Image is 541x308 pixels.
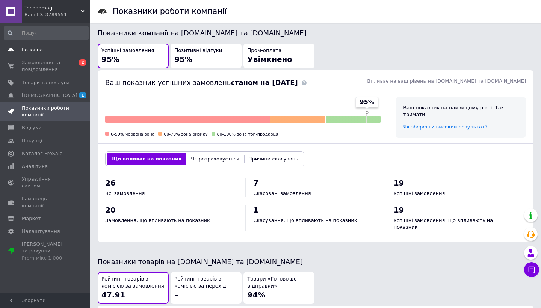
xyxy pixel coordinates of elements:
button: Товари «Готово до відправки»94% [243,272,314,304]
span: 94% [247,290,265,299]
button: Як розраховується [186,153,244,165]
span: Увімкнено [247,55,292,64]
span: Замовлення, що впливають на показник [105,217,210,223]
span: Показники роботи компанії [22,105,70,118]
a: Як зберегти високий результат? [403,124,487,130]
h1: Показники роботи компанії [113,7,227,16]
button: Чат з покупцем [524,262,539,277]
span: [DEMOGRAPHIC_DATA] [22,92,77,99]
span: Товари та послуги [22,79,70,86]
button: Пром-оплатаУвімкнено [243,44,314,69]
span: 1 [253,205,258,214]
button: Причини скасувань [244,153,303,165]
span: 60-79% зона ризику [164,132,207,137]
span: Управління сайтом [22,176,70,189]
span: Впливає на ваш рівень на [DOMAIN_NAME] та [DOMAIN_NAME] [367,78,526,84]
span: Рейтинг товарів з комісією за замовлення [101,276,165,290]
button: Рейтинг товарів з комісією за перехід– [171,272,242,304]
span: 7 [253,178,258,187]
span: Успішні замовлення [394,190,445,196]
span: – [174,290,178,299]
span: 95% [174,55,192,64]
span: Покупці [22,137,42,144]
span: 0-59% червона зона [111,132,154,137]
span: 26 [105,178,116,187]
b: станом на [DATE] [231,79,298,86]
span: Відгуки [22,124,41,131]
span: Скасування, що впливають на показник [253,217,357,223]
span: Головна [22,47,43,53]
span: Замовлення та повідомлення [22,59,70,73]
span: Technomag [24,5,81,11]
span: Товари «Готово до відправки» [247,276,311,290]
span: Показники компанії на [DOMAIN_NAME] та [DOMAIN_NAME] [98,29,307,37]
span: 19 [394,205,404,214]
span: Маркет [22,215,41,222]
span: Каталог ProSale [22,150,62,157]
span: Рейтинг товарів з комісією за перехід [174,276,238,290]
button: Що впливає на показник [107,153,186,165]
span: 2 [79,59,86,66]
span: 95% [360,98,374,106]
span: Аналітика [22,163,48,170]
span: [PERSON_NAME] та рахунки [22,241,70,261]
span: Налаштування [22,228,60,235]
span: 20 [105,205,116,214]
div: Ваш ID: 3789551 [24,11,90,18]
span: Показники товарів на [DOMAIN_NAME] та [DOMAIN_NAME] [98,258,303,266]
span: Гаманець компанії [22,195,70,209]
span: 1 [79,92,86,98]
span: Ваш показник успішних замовлень [105,79,298,86]
input: Пошук [4,26,89,40]
span: 19 [394,178,404,187]
span: Скасовані замовлення [253,190,311,196]
button: Позитивні відгуки95% [171,44,242,69]
span: Успішні замовлення [101,47,154,54]
span: Успішні замовлення, що впливають на показник [394,217,493,230]
span: 80-100% зона топ-продавця [217,132,278,137]
div: Ваш показник на найвищому рівні. Так тримати! [403,104,518,118]
span: 95% [101,55,119,64]
span: Пром-оплата [247,47,281,54]
span: 47.91 [101,290,125,299]
button: Рейтинг товарів з комісією за замовлення47.91 [98,272,169,304]
button: Успішні замовлення95% [98,44,169,69]
div: Prom мікс 1 000 [22,255,70,261]
span: Позитивні відгуки [174,47,222,54]
span: Всі замовлення [105,190,145,196]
